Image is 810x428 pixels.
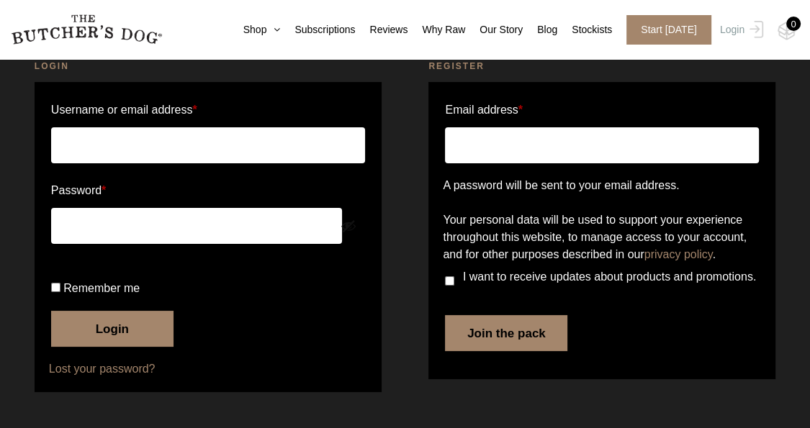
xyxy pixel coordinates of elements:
p: Your personal data will be used to support your experience throughout this website, to manage acc... [443,211,761,263]
a: Shop [229,22,281,37]
a: Login [716,15,763,45]
a: Our Story [465,22,523,37]
a: Reviews [355,22,408,37]
button: Login [51,311,174,347]
button: Show password [341,218,356,234]
button: Join the pack [445,315,567,351]
span: Start [DATE] [626,15,711,45]
img: TBD_Cart-Empty.png [778,22,796,40]
label: Username or email address [51,99,365,122]
a: Why Raw [408,22,465,37]
a: privacy policy [644,248,713,260]
a: Lost your password? [49,360,367,378]
h2: Register [428,59,775,73]
a: Subscriptions [280,22,355,37]
label: Password [51,179,365,202]
a: Start [DATE] [612,15,716,45]
input: I want to receive updates about products and promotions. [445,276,454,286]
div: 0 [786,17,801,31]
h2: Login [35,59,382,73]
input: Remember me [51,283,60,292]
label: Email address [445,99,523,122]
span: Remember me [63,282,140,294]
span: I want to receive updates about products and promotions. [463,270,756,283]
p: A password will be sent to your email address. [443,177,761,194]
a: Stockists [557,22,612,37]
a: Blog [523,22,557,37]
